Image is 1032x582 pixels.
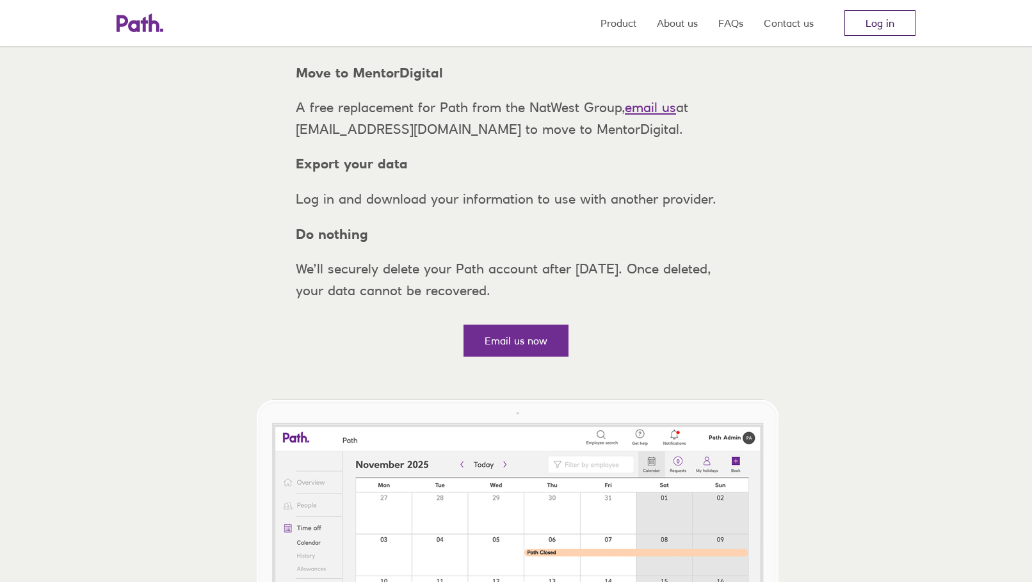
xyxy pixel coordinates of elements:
[625,99,676,115] a: email us
[296,65,443,81] strong: Move to MentorDigital
[464,325,568,357] a: Email us now
[286,97,746,140] p: A free replacement for Path from the NatWest Group, at [EMAIL_ADDRESS][DOMAIN_NAME] to move to Me...
[286,188,746,210] p: Log in and download your information to use with another provider.
[296,226,368,242] strong: Do nothing
[286,258,746,301] p: We’ll securely delete your Path account after [DATE]. Once deleted, your data cannot be recovered.
[844,10,915,36] a: Log in
[296,156,408,172] strong: Export your data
